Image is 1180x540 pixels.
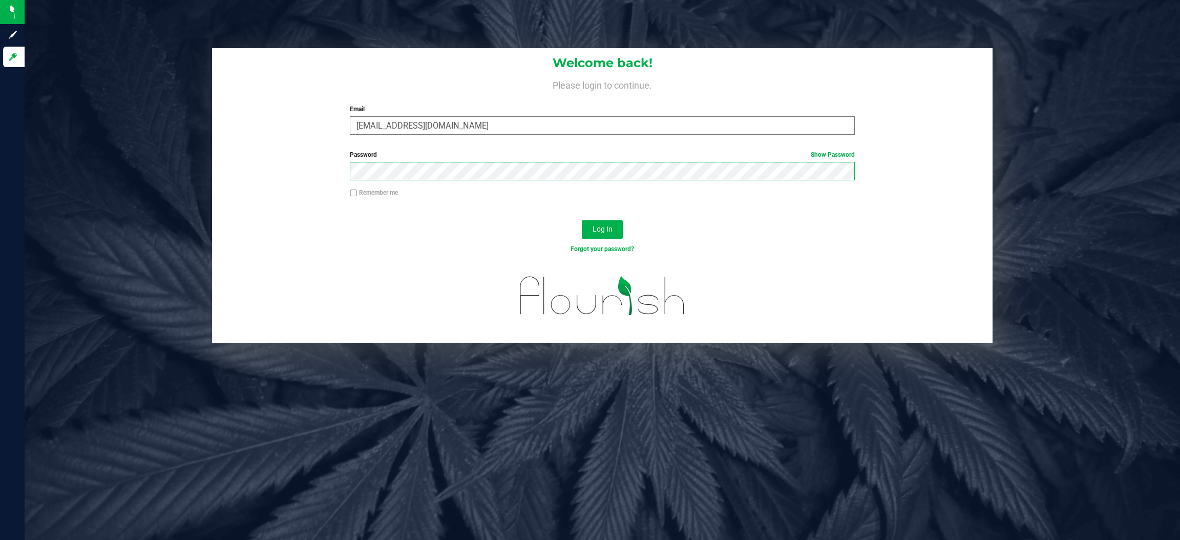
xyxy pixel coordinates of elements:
a: Forgot your password? [571,245,634,253]
h4: Please login to continue. [212,78,993,90]
input: Remember me [350,190,357,197]
span: Password [350,151,377,158]
h1: Welcome back! [212,56,993,70]
a: Show Password [811,151,855,158]
img: flourish_logo.svg [505,264,700,327]
label: Remember me [350,188,398,197]
span: Log In [593,225,613,233]
label: Email [350,105,855,114]
inline-svg: Log in [8,52,18,62]
inline-svg: Sign up [8,30,18,40]
button: Log In [582,220,623,239]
